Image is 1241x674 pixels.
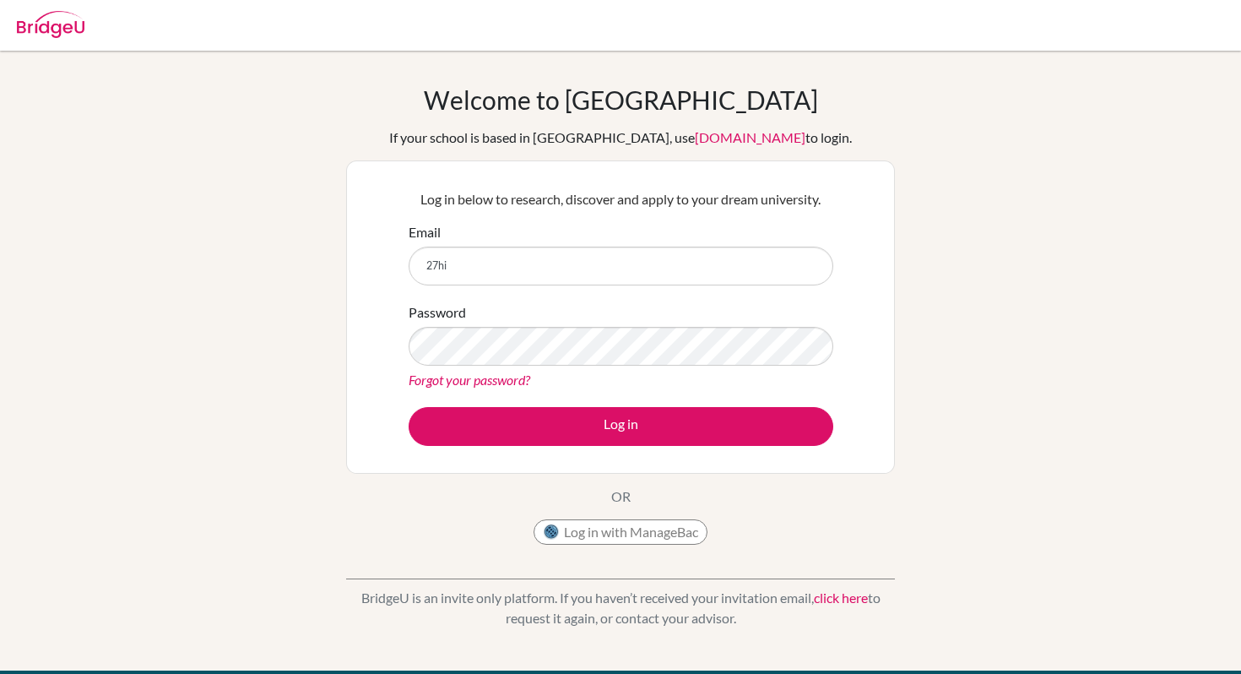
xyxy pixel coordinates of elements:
button: Log in with ManageBac [534,519,707,545]
a: [DOMAIN_NAME] [695,129,805,145]
a: Forgot your password? [409,372,530,388]
label: Email [409,222,441,242]
label: Password [409,302,466,323]
div: If your school is based in [GEOGRAPHIC_DATA], use to login. [389,128,852,148]
p: BridgeU is an invite only platform. If you haven’t received your invitation email, to request it ... [346,588,895,628]
a: click here [814,590,868,606]
p: Log in below to research, discover and apply to your dream university. [409,189,833,209]
h1: Welcome to [GEOGRAPHIC_DATA] [424,84,818,115]
button: Log in [409,407,833,446]
img: Bridge-U [17,11,84,38]
p: OR [611,486,631,507]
